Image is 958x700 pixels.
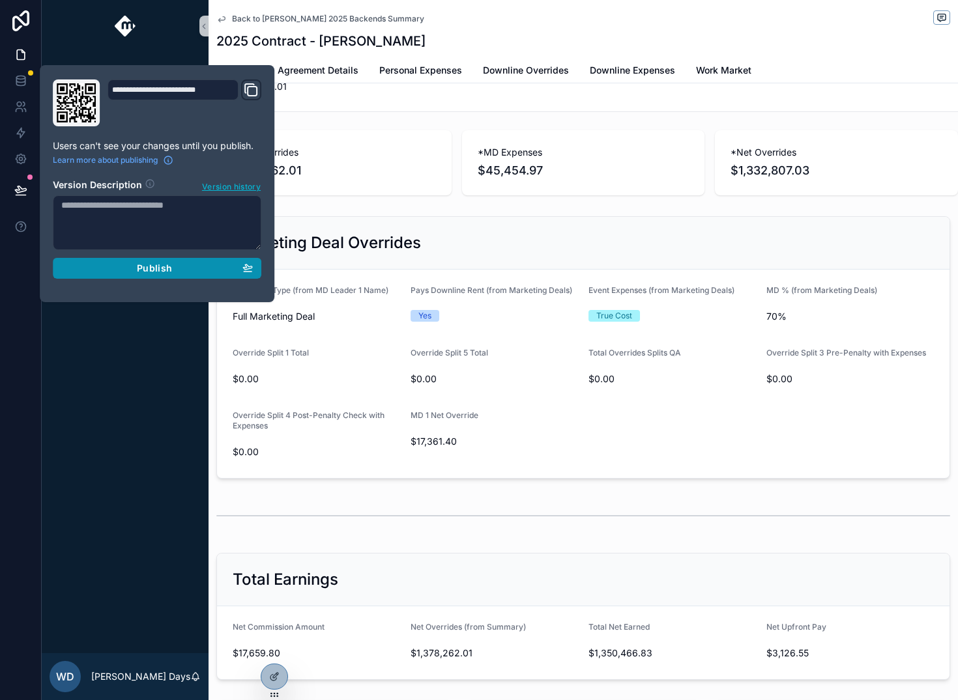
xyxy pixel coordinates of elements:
span: $0.00 [233,445,400,458]
span: *Gross Overrides [224,146,436,159]
span: Override Split 3 Pre-Penalty with Expenses [766,348,926,357]
span: Version history [202,179,261,192]
span: Pays Downline Rent (from Marketing Deals) [411,285,572,295]
span: *Net Overrides [731,146,942,159]
span: Override Split 4 Post-Penalty Check with Expenses [233,410,385,430]
span: $45,454.97 [478,161,689,180]
span: $0.00 [766,372,934,385]
span: Marketing Type (from MD Leader 1 Name) [233,285,388,295]
span: Total Net Earned [588,622,650,632]
div: Yes [418,310,431,322]
span: $1,350,466.83 [588,647,756,660]
span: Net Upfront Pay [766,622,826,632]
span: Back to [PERSON_NAME] 2025 Backends Summary [232,14,424,24]
a: Personal Expenses [379,59,462,85]
a: Agreement Details [278,59,358,85]
span: Full Marketing Deal [233,310,400,323]
span: Learn more about publishing [53,155,158,165]
span: WD [56,669,74,684]
span: Downline Overrides [483,64,569,77]
span: $1,378,262.01 [224,161,436,180]
span: $1,332,807.03 [731,161,942,180]
button: Publish [53,258,261,279]
a: Downline Overrides [483,59,569,85]
p: [PERSON_NAME] Days [91,670,190,683]
span: Override Split 1 Total [233,348,309,357]
a: Back to [PERSON_NAME] 2025 Backends Summary [216,14,424,24]
a: App Setup [50,61,201,85]
div: True Cost [596,310,632,322]
span: 70% [766,310,934,323]
span: $0.00 [588,372,756,385]
h2: Version Description [53,178,142,193]
a: Downline Expenses [590,59,675,85]
a: Summary [216,59,257,83]
span: Publish [137,262,172,274]
span: $17,659.80 [233,647,400,660]
div: scrollable content [42,52,209,284]
span: Net Overrides (from Summary) [411,622,526,632]
span: MD % (from Marketing Deals) [766,285,877,295]
span: $17,361.40 [411,435,578,448]
a: Work Market [696,59,751,85]
span: $1,378,262.01 [411,647,578,660]
span: $0.00 [411,372,578,385]
span: Total Overrides Splits QA [588,348,681,357]
span: $3,126.55 [766,647,934,660]
span: Work Market [696,64,751,77]
span: Summary [216,64,257,77]
img: App logo [115,16,136,36]
span: Agreement Details [278,64,358,77]
span: $1,378,262.01 [225,80,454,93]
span: MD 1 Net Override [411,410,478,420]
h1: 2025 Contract - [PERSON_NAME] [216,32,426,50]
span: Override Split 5 Total [411,348,488,357]
span: Net Commission Amount [233,622,325,632]
span: Downline Expenses [590,64,675,77]
span: *MD Expenses [478,146,689,159]
h2: Total Earnings [233,569,338,590]
span: Event Expenses (from Marketing Deals) [588,285,734,295]
div: Domain and Custom Link [108,79,261,126]
a: Learn more about publishing [53,155,173,165]
button: Version history [201,178,261,193]
span: $0.00 [233,372,400,385]
h2: Marketing Deal Overrides [233,232,421,253]
p: Users can't see your changes until you publish. [53,139,261,152]
span: Personal Expenses [379,64,462,77]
